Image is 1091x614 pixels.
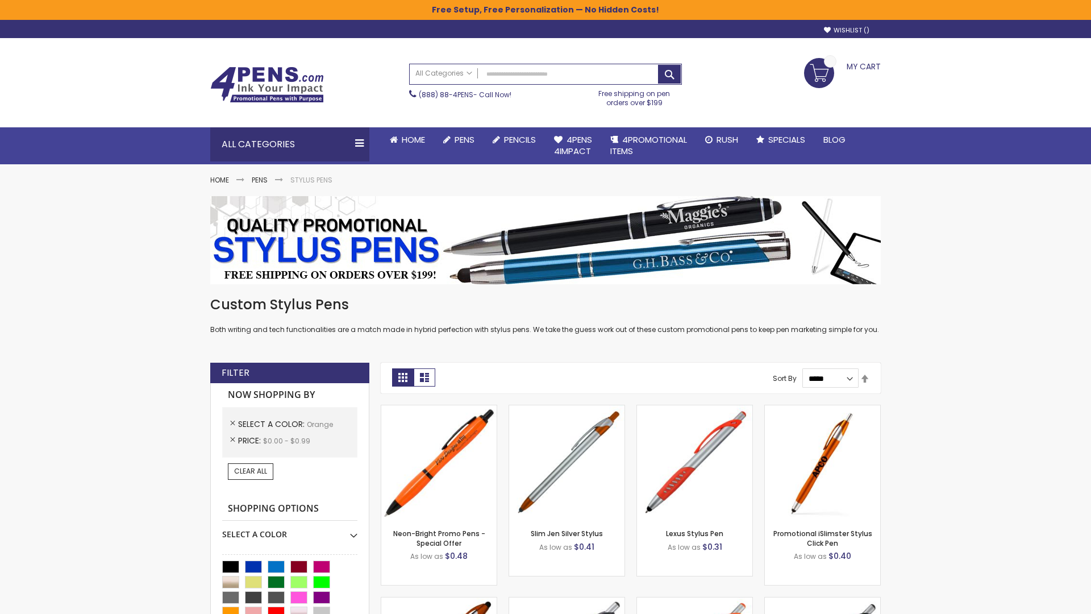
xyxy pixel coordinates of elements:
[702,541,722,553] span: $0.31
[222,497,357,521] strong: Shopping Options
[210,296,881,314] h1: Custom Stylus Pens
[381,405,497,414] a: Neon-Bright Promo Pens-Orange
[228,463,273,479] a: Clear All
[252,175,268,185] a: Pens
[824,26,869,35] a: Wishlist
[210,127,369,161] div: All Categories
[381,127,434,152] a: Home
[509,405,624,521] img: Slim Jen Silver Stylus-Orange
[554,134,592,157] span: 4Pens 4impact
[637,405,752,414] a: Lexus Stylus Pen-Orange
[381,597,497,607] a: TouchWrite Query Stylus Pen-Orange
[238,418,307,430] span: Select A Color
[545,127,601,164] a: 4Pens4impact
[210,296,881,335] div: Both writing and tech functionalities are a match made in hybrid perfection with stylus pens. We ...
[637,405,752,521] img: Lexus Stylus Pen-Orange
[222,521,357,540] div: Select A Color
[823,134,846,146] span: Blog
[637,597,752,607] a: Boston Silver Stylus Pen-Orange
[768,134,805,146] span: Specials
[601,127,696,164] a: 4PROMOTIONALITEMS
[410,551,443,561] span: As low as
[509,597,624,607] a: Boston Stylus Pen-Orange
[668,542,701,552] span: As low as
[238,435,263,446] span: Price
[210,196,881,284] img: Stylus Pens
[307,420,333,429] span: Orange
[773,374,797,383] label: Sort By
[666,529,723,538] a: Lexus Stylus Pen
[765,405,880,414] a: Promotional iSlimster Stylus Click Pen-Orange
[381,405,497,521] img: Neon-Bright Promo Pens-Orange
[610,134,687,157] span: 4PROMOTIONAL ITEMS
[794,551,827,561] span: As low as
[765,405,880,521] img: Promotional iSlimster Stylus Click Pen-Orange
[419,90,511,99] span: - Call Now!
[410,64,478,83] a: All Categories
[765,597,880,607] a: Lexus Metallic Stylus Pen-Orange
[509,405,624,414] a: Slim Jen Silver Stylus-Orange
[402,134,425,146] span: Home
[587,85,682,107] div: Free shipping on pen orders over $199
[717,134,738,146] span: Rush
[455,134,474,146] span: Pens
[393,529,485,547] a: Neon-Bright Promo Pens - Special Offer
[415,69,472,78] span: All Categories
[484,127,545,152] a: Pencils
[445,550,468,562] span: $0.48
[539,542,572,552] span: As low as
[210,175,229,185] a: Home
[392,368,414,387] strong: Grid
[222,367,249,379] strong: Filter
[696,127,747,152] a: Rush
[263,436,310,446] span: $0.00 - $0.99
[290,175,332,185] strong: Stylus Pens
[531,529,603,538] a: Slim Jen Silver Stylus
[773,529,872,547] a: Promotional iSlimster Stylus Click Pen
[234,466,267,476] span: Clear All
[222,383,357,407] strong: Now Shopping by
[814,127,855,152] a: Blog
[504,134,536,146] span: Pencils
[434,127,484,152] a: Pens
[419,90,473,99] a: (888) 88-4PENS
[210,67,324,103] img: 4Pens Custom Pens and Promotional Products
[574,541,594,553] span: $0.41
[828,550,851,562] span: $0.40
[747,127,814,152] a: Specials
